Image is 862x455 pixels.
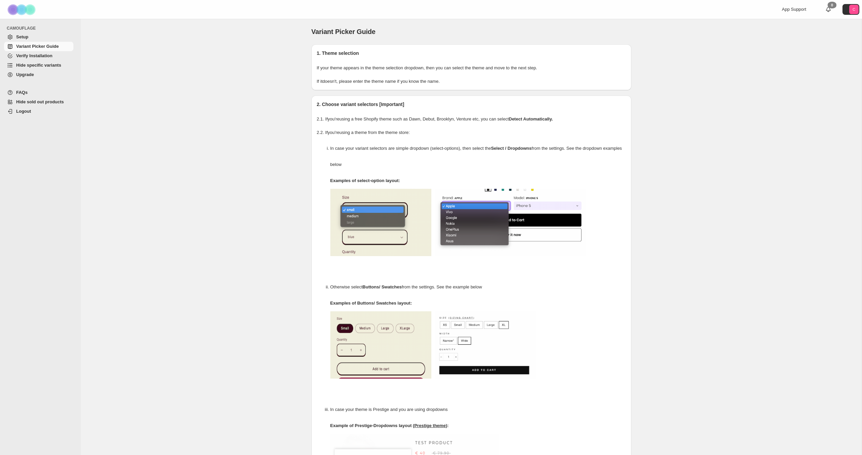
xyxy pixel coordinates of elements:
[849,5,859,14] span: Avatar with initials C
[4,61,73,70] a: Hide specific variants
[311,28,376,35] span: Variant Picker Guide
[491,146,532,151] strong: Select / Dropdowns
[4,107,73,116] a: Logout
[317,101,626,108] h2: 2. Choose variant selectors [Important]
[4,32,73,42] a: Setup
[4,70,73,79] a: Upgrade
[16,90,28,95] span: FAQs
[828,2,836,8] div: 0
[4,51,73,61] a: Verify Installation
[330,301,412,306] strong: Examples of Buttons/ Swatches layout:
[7,26,76,31] span: CAMOUFLAGE
[4,42,73,51] a: Variant Picker Guide
[4,88,73,97] a: FAQs
[363,284,402,289] strong: Buttons/ Swatches
[16,109,31,114] span: Logout
[16,34,28,39] span: Setup
[16,44,59,49] span: Variant Picker Guide
[842,4,859,15] button: Avatar with initials C
[4,97,73,107] a: Hide sold out products
[435,311,536,379] img: camouflage-swatch-2
[317,129,626,136] p: 2.2. If you're using a theme from the theme store:
[330,140,626,173] p: In case your variant selectors are simple dropdown (select-options), then select the from the set...
[317,78,626,85] p: If it doesn't , please enter the theme name if you know the name.
[435,189,586,256] img: camouflage-select-options-2
[330,311,431,379] img: camouflage-swatch-1
[509,116,553,121] strong: Detect Automatically.
[16,63,61,68] span: Hide specific variants
[330,279,626,295] p: Otherwise select from the settings. See the example below
[825,6,832,13] a: 0
[317,116,626,123] p: 2.1. If you're using a free Shopify theme such as Dawn, Debut, Brooklyn, Venture etc, you can select
[414,423,445,428] span: Prestige theme
[330,401,626,418] p: In case your theme is Prestige and you are using dropdowns
[317,50,626,57] h2: 1. Theme selection
[16,99,64,104] span: Hide sold out products
[16,53,53,58] span: Verify Installation
[16,72,34,77] span: Upgrade
[5,0,39,19] img: Camouflage
[330,189,431,256] img: camouflage-select-options
[330,423,449,428] strong: Example of Prestige-Dropdowns layout ( ):
[853,7,855,11] text: C
[330,178,400,183] strong: Examples of select-option layout:
[317,65,626,71] p: If your theme appears in the theme selection dropdown, then you can select the theme and move to ...
[782,7,806,12] span: App Support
